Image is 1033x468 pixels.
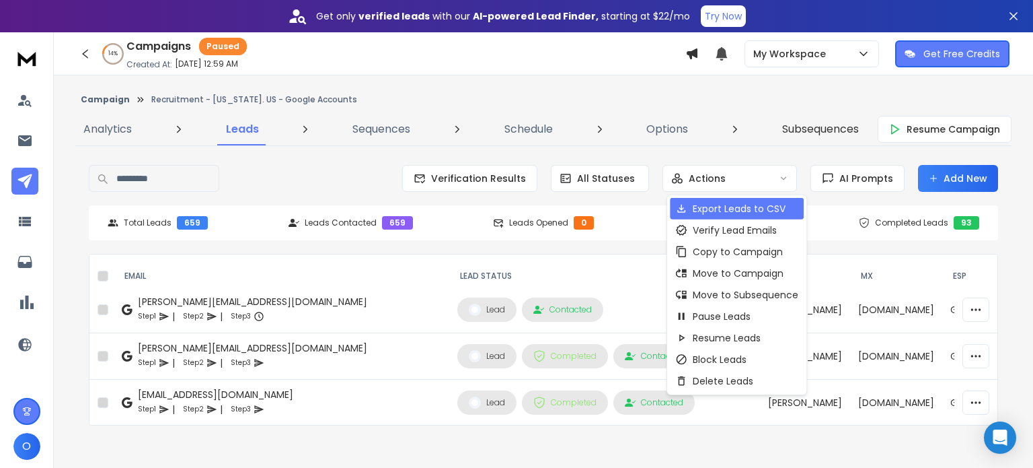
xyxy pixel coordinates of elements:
[625,351,683,362] div: Contacted
[220,403,223,416] p: |
[638,113,696,145] a: Options
[895,40,1009,67] button: Get Free Credits
[83,121,132,137] p: Analytics
[177,216,208,230] div: 659
[231,310,251,323] p: Step 3
[175,59,238,69] p: [DATE] 12:59 AM
[693,374,753,388] p: Delete Leads
[693,224,777,237] p: Verify Lead Emails
[782,121,859,137] p: Subsequences
[834,172,893,185] span: AI Prompts
[344,113,418,145] a: Sequences
[693,267,783,280] p: Move to Campaign
[473,9,599,23] strong: AI-powered Lead Finder,
[625,397,683,408] div: Contacted
[693,353,747,366] p: Block Leads
[577,172,635,185] p: All Statuses
[124,218,171,228] p: Total Leads
[138,388,293,401] div: [EMAIL_ADDRESS][DOMAIN_NAME]
[75,113,140,145] a: Analytics
[402,165,537,192] button: Verification Results
[183,356,204,370] p: Step 2
[218,113,267,145] a: Leads
[220,310,223,323] p: |
[126,59,172,70] p: Created At:
[226,121,259,137] p: Leads
[693,202,786,215] p: Export Leads to CSV
[918,165,998,192] button: Add New
[984,422,1016,454] div: Open Intercom Messenger
[875,218,948,228] p: Completed Leads
[850,380,942,426] td: [DOMAIN_NAME]
[878,116,1011,143] button: Resume Campaign
[426,172,526,185] span: Verification Results
[509,218,568,228] p: Leads Opened
[220,356,223,370] p: |
[316,9,690,23] p: Get only with our starting at $22/mo
[172,356,175,370] p: |
[449,255,760,298] th: LEAD STATUS
[753,47,831,61] p: My Workspace
[469,350,505,362] div: Lead
[496,113,561,145] a: Schedule
[138,310,156,323] p: Step 1
[774,113,867,145] a: Subsequences
[504,121,553,137] p: Schedule
[693,288,798,302] p: Move to Subsequence
[138,403,156,416] p: Step 1
[469,304,505,316] div: Lead
[850,255,942,298] th: MX
[172,403,175,416] p: |
[13,433,40,460] button: O
[693,310,751,323] p: Pause Leads
[81,94,130,105] button: Campaign
[646,121,688,137] p: Options
[923,47,1000,61] p: Get Free Credits
[138,341,367,355] div: [PERSON_NAME][EMAIL_ADDRESS][DOMAIN_NAME]
[693,245,783,259] p: Copy to Campaign
[469,397,505,409] div: Lead
[172,310,175,323] p: |
[693,331,761,345] p: Resume Leads
[533,350,597,362] div: Completed
[358,9,430,23] strong: verified leads
[533,397,597,409] div: Completed
[850,287,942,333] td: [DOMAIN_NAME]
[574,216,594,230] div: 0
[305,218,377,228] p: Leads Contacted
[13,46,40,71] img: logo
[114,255,449,298] th: EMAIL
[382,216,413,230] div: 659
[689,172,726,185] p: Actions
[183,310,204,323] p: Step 2
[231,403,251,416] p: Step 3
[138,295,367,308] div: [PERSON_NAME][EMAIL_ADDRESS][DOMAIN_NAME]
[108,50,118,58] p: 14 %
[810,165,905,192] button: AI Prompts
[850,333,942,380] td: [DOMAIN_NAME]
[138,356,156,370] p: Step 1
[352,121,410,137] p: Sequences
[231,356,251,370] p: Step 3
[151,94,357,105] p: Recruitment - [US_STATE]. US - Google Accounts
[701,5,746,27] button: Try Now
[126,38,191,55] h1: Campaigns
[183,403,204,416] p: Step 2
[199,38,247,55] div: Paused
[533,304,592,315] div: Contacted
[954,216,979,230] div: 93
[705,9,742,23] p: Try Now
[760,380,850,426] td: [PERSON_NAME]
